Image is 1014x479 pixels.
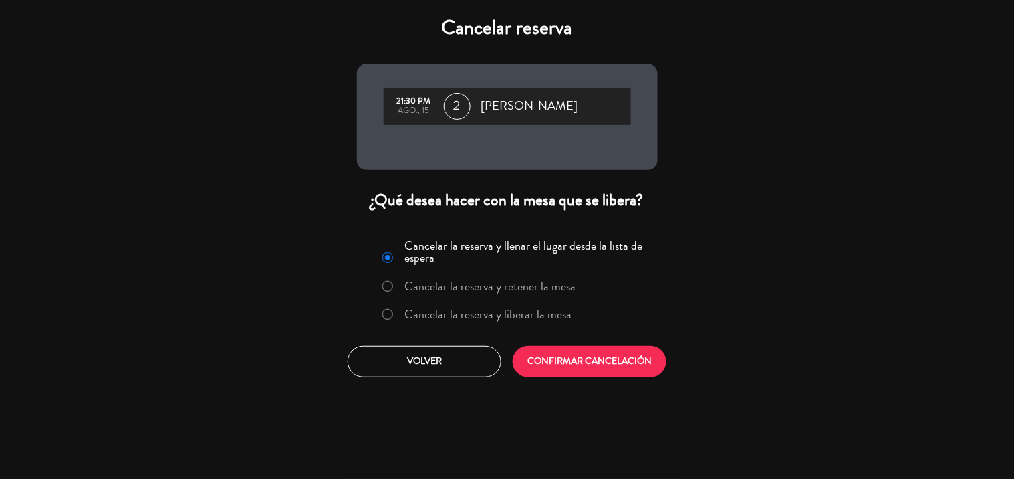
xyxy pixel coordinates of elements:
span: 2 [444,93,471,120]
button: CONFIRMAR CANCELACIÓN [513,346,666,377]
div: ago., 15 [390,106,437,116]
label: Cancelar la reserva y liberar la mesa [404,308,572,320]
div: ¿Qué desea hacer con la mesa que se libera? [357,190,658,211]
button: Volver [348,346,501,377]
div: 21:30 PM [390,97,437,106]
h4: Cancelar reserva [357,16,658,40]
label: Cancelar la reserva y retener la mesa [404,280,576,292]
label: Cancelar la reserva y llenar el lugar desde la lista de espera [404,239,649,264]
span: [PERSON_NAME] [481,96,578,116]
